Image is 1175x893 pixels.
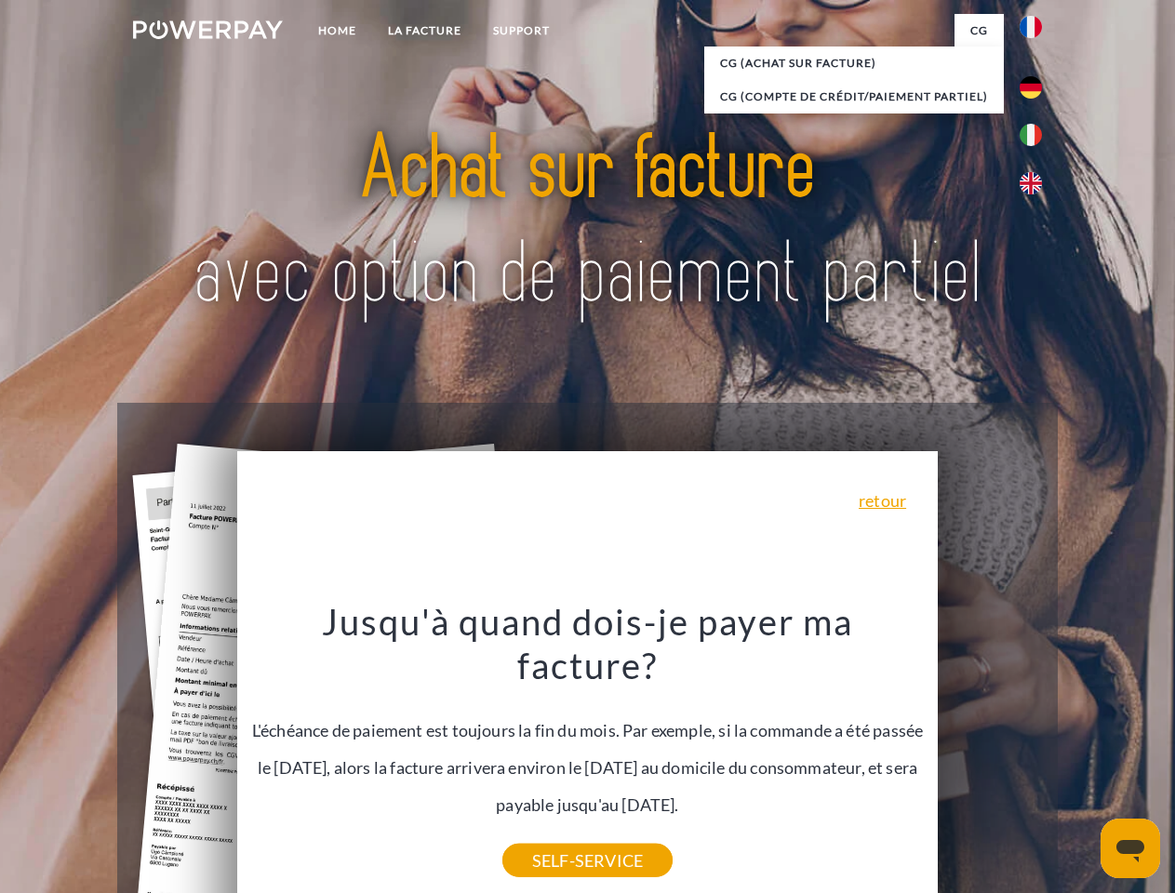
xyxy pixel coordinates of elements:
[1020,124,1042,146] img: it
[704,47,1004,80] a: CG (achat sur facture)
[1020,172,1042,194] img: en
[704,80,1004,113] a: CG (Compte de crédit/paiement partiel)
[1101,819,1160,878] iframe: Bouton de lancement de la fenêtre de messagerie
[859,492,906,509] a: retour
[955,14,1004,47] a: CG
[302,14,372,47] a: Home
[133,20,283,39] img: logo-powerpay-white.svg
[248,599,928,860] div: L'échéance de paiement est toujours la fin du mois. Par exemple, si la commande a été passée le [...
[477,14,566,47] a: Support
[502,844,673,877] a: SELF-SERVICE
[178,89,997,356] img: title-powerpay_fr.svg
[1020,16,1042,38] img: fr
[1020,76,1042,99] img: de
[248,599,928,688] h3: Jusqu'à quand dois-je payer ma facture?
[372,14,477,47] a: LA FACTURE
